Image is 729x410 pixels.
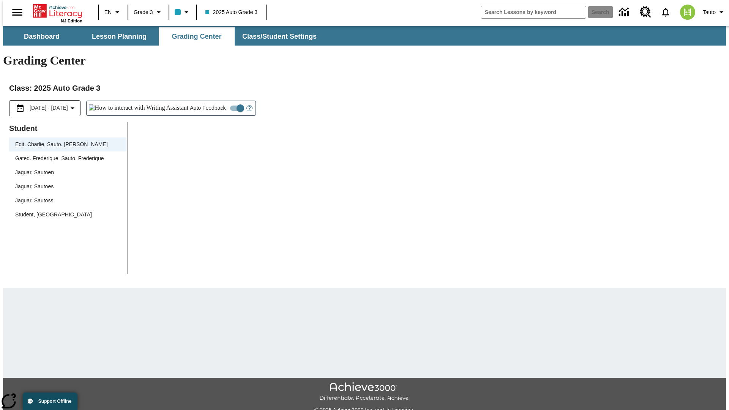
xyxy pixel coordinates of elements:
button: Dashboard [4,27,80,46]
div: Edit. Charlie, Sauto. [PERSON_NAME] [15,140,108,148]
span: Dashboard [24,32,60,41]
div: Jaguar, Sautoss [15,197,53,205]
a: Data Center [614,2,635,23]
h2: Class : 2025 Auto Grade 3 [9,82,720,94]
div: SubNavbar [3,27,323,46]
button: Class color is light blue. Change class color [172,5,194,19]
button: Select a new avatar [675,2,700,22]
div: Jaguar, Sautoen [15,169,54,177]
p: Student [9,122,127,134]
div: Student, [GEOGRAPHIC_DATA] [9,208,127,222]
button: Select the date range menu item [13,104,77,113]
div: Student, [GEOGRAPHIC_DATA] [15,211,92,219]
span: Grade 3 [134,8,153,16]
input: search field [481,6,586,18]
span: NJ Edition [61,19,82,23]
span: Lesson Planning [92,32,147,41]
button: Open Help for Writing Assistant [243,101,256,115]
div: Gated. Frederique, Sauto. Frederique [9,151,127,166]
img: Achieve3000 Differentiate Accelerate Achieve [319,382,410,402]
button: Lesson Planning [81,27,157,46]
button: Grading Center [159,27,235,46]
a: Notifications [656,2,675,22]
span: 2025 Auto Grade 3 [205,8,258,16]
button: Class/Student Settings [236,27,323,46]
div: Edit. Charlie, Sauto. [PERSON_NAME] [9,137,127,151]
h1: Grading Center [3,54,726,68]
span: Tauto [703,8,716,16]
a: Resource Center, Will open in new tab [635,2,656,22]
button: Language: EN, Select a language [101,5,125,19]
span: Auto Feedback [190,104,226,112]
div: Home [33,3,82,23]
span: Grading Center [172,32,221,41]
span: [DATE] - [DATE] [30,104,68,112]
span: EN [104,8,112,16]
img: How to interact with Writing Assistant [89,104,189,112]
img: avatar image [680,5,695,20]
button: Grade: Grade 3, Select a grade [131,5,166,19]
div: Jaguar, Sautoes [9,180,127,194]
div: Gated. Frederique, Sauto. Frederique [15,155,104,162]
div: Jaguar, Sautoes [15,183,54,191]
span: Support Offline [38,399,71,404]
div: SubNavbar [3,26,726,46]
a: Home [33,3,82,19]
button: Open side menu [6,1,28,24]
button: Profile/Settings [700,5,729,19]
div: Jaguar, Sautoen [9,166,127,180]
button: Support Offline [23,393,77,410]
span: Class/Student Settings [242,32,317,41]
div: Jaguar, Sautoss [9,194,127,208]
svg: Collapse Date Range Filter [68,104,77,113]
